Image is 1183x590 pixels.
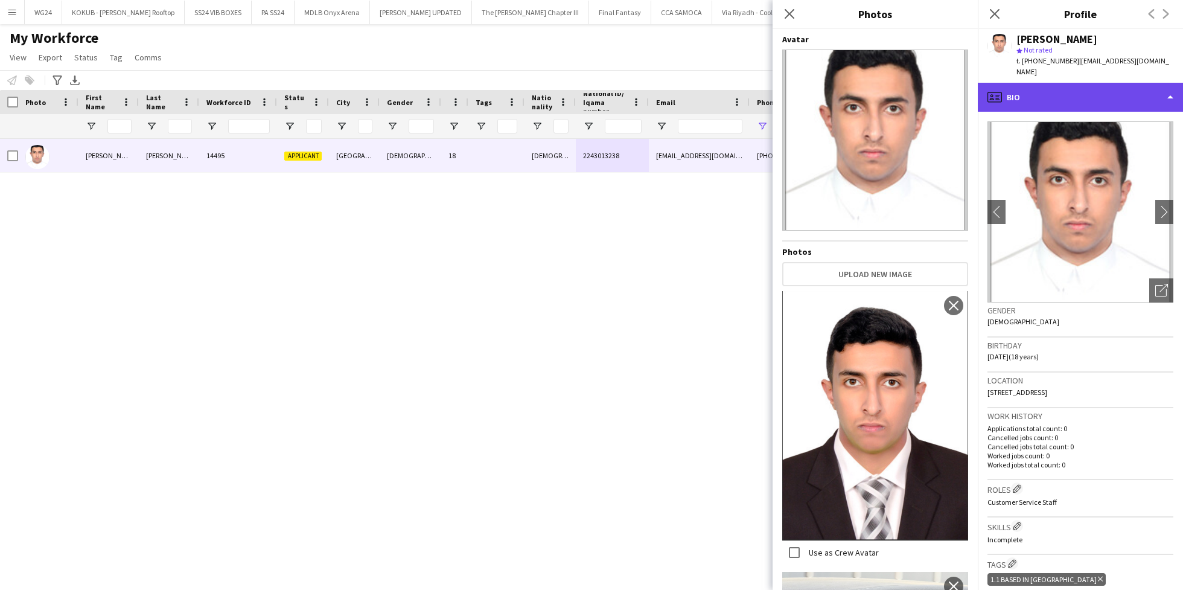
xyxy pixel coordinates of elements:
div: 14495 [199,139,277,172]
input: First Name Filter Input [107,119,132,133]
button: Open Filter Menu [206,121,217,132]
img: Crew avatar [782,50,968,231]
button: The [PERSON_NAME] Chapter III [472,1,589,24]
span: t. [PHONE_NUMBER] [1016,56,1079,65]
div: [EMAIL_ADDRESS][DOMAIN_NAME] [649,139,750,172]
span: Phone [757,98,778,107]
div: [DEMOGRAPHIC_DATA] [525,139,576,172]
button: Open Filter Menu [583,121,594,132]
h3: Work history [987,411,1173,422]
button: Open Filter Menu [476,121,486,132]
span: View [10,52,27,63]
button: CCA SAMOCA [651,1,712,24]
p: Worked jobs total count: 0 [987,460,1173,469]
app-action-btn: Advanced filters [50,73,65,88]
button: WG24 [25,1,62,24]
button: Final Fantasy [589,1,651,24]
h3: Roles [987,483,1173,495]
p: Cancelled jobs count: 0 [987,433,1173,442]
h3: Birthday [987,340,1173,351]
span: Export [39,52,62,63]
input: National ID/ Iqama number Filter Input [605,119,642,133]
input: Nationality Filter Input [553,119,569,133]
h3: Gender [987,305,1173,316]
span: Email [656,98,675,107]
input: Workforce ID Filter Input [228,119,270,133]
button: Open Filter Menu [284,121,295,132]
button: Open Filter Menu [757,121,768,132]
p: Cancelled jobs total count: 0 [987,442,1173,451]
div: [PHONE_NUMBER] [750,139,904,172]
span: | [EMAIL_ADDRESS][DOMAIN_NAME] [1016,56,1169,76]
p: Incomplete [987,535,1173,544]
input: Tags Filter Input [497,119,517,133]
span: Tags [476,98,492,107]
div: [PERSON_NAME] [1016,34,1097,45]
span: Photo [25,98,46,107]
img: SALMAN BASAAD [25,145,49,169]
p: Applications total count: 0 [987,424,1173,433]
h3: Profile [978,6,1183,22]
button: Open Filter Menu [146,121,157,132]
img: Crew photo 989660 [782,291,968,540]
div: [PERSON_NAME] [139,139,199,172]
button: Via Riyadh - Cool Inc [712,1,794,24]
h3: Location [987,375,1173,386]
div: [DEMOGRAPHIC_DATA] [380,139,441,172]
label: Use as Crew Avatar [806,547,879,558]
input: Last Name Filter Input [168,119,192,133]
span: Last Name [146,93,177,111]
span: [STREET_ADDRESS] [987,388,1047,397]
input: Gender Filter Input [409,119,434,133]
span: Customer Service Staff [987,498,1057,507]
button: SS24 VIB BOXES [185,1,252,24]
button: Open Filter Menu [86,121,97,132]
span: First Name [86,93,117,111]
span: Status [74,52,98,63]
span: Status [284,93,307,111]
input: City Filter Input [358,119,372,133]
span: Workforce ID [206,98,251,107]
p: Worked jobs count: 0 [987,451,1173,460]
span: Applicant [284,152,322,161]
button: Open Filter Menu [336,121,347,132]
div: [PERSON_NAME] [78,139,139,172]
span: Tag [110,52,123,63]
input: Email Filter Input [678,119,742,133]
a: Status [69,50,103,65]
button: Open Filter Menu [656,121,667,132]
button: Open Filter Menu [532,121,543,132]
button: Open Filter Menu [387,121,398,132]
span: City [336,98,350,107]
h3: Tags [987,557,1173,570]
div: [GEOGRAPHIC_DATA] [329,139,380,172]
h4: Photos [782,246,968,257]
button: [PERSON_NAME] UPDATED [370,1,472,24]
span: National ID/ Iqama number [583,89,627,116]
span: [DATE] (18 years) [987,352,1039,361]
span: 2243013238 [583,151,619,160]
h3: Photos [773,6,978,22]
span: [DEMOGRAPHIC_DATA] [987,317,1059,326]
img: Crew avatar or photo [987,121,1173,303]
input: Status Filter Input [306,119,322,133]
span: Not rated [1024,45,1053,54]
span: My Workforce [10,29,98,47]
h3: Skills [987,520,1173,533]
span: Gender [387,98,413,107]
span: Nationality [532,93,554,111]
button: PA SS24 [252,1,295,24]
button: MDLB Onyx Arena [295,1,370,24]
div: 1.1 Based in [GEOGRAPHIC_DATA] [987,573,1106,586]
app-action-btn: Export XLSX [68,73,82,88]
button: Upload new image [782,262,968,286]
span: Comms [135,52,162,63]
a: Comms [130,50,167,65]
a: Tag [105,50,127,65]
button: KOKUB - [PERSON_NAME] Rooftop [62,1,185,24]
button: Open Filter Menu [448,121,459,132]
h4: Avatar [782,34,968,45]
a: Export [34,50,67,65]
div: Bio [978,83,1183,112]
div: Open photos pop-in [1149,278,1173,303]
